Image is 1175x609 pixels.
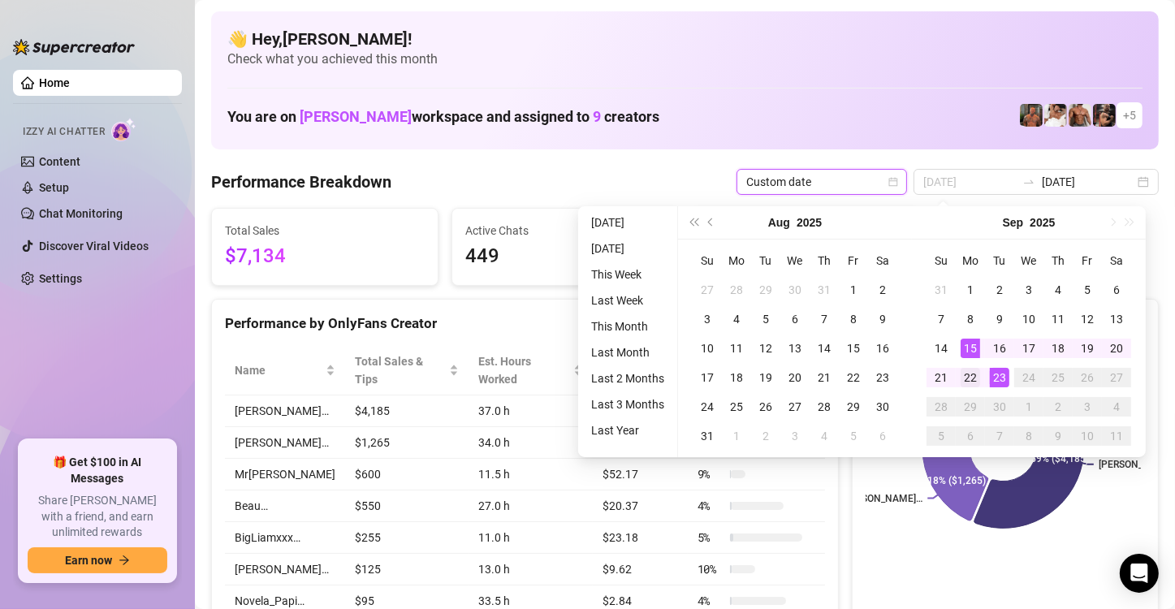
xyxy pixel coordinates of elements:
span: Total Sales [225,222,425,240]
td: 2025-10-02 [1043,392,1073,421]
td: 2025-08-17 [693,363,722,392]
td: 2025-09-26 [1073,363,1102,392]
td: 37.0 h [469,395,593,427]
td: 2025-09-28 [927,392,956,421]
td: 2025-09-27 [1102,363,1131,392]
td: $23.18 [593,522,687,554]
div: 12 [1078,309,1097,329]
div: 30 [873,397,892,417]
td: 2025-08-24 [693,392,722,421]
td: 2025-08-22 [839,363,868,392]
div: 28 [814,397,834,417]
th: Fr [839,246,868,275]
td: 2025-09-24 [1014,363,1043,392]
div: 5 [844,426,863,446]
div: 1 [961,280,980,300]
td: 2025-09-01 [956,275,985,304]
td: 2025-09-20 [1102,334,1131,363]
td: 2025-09-11 [1043,304,1073,334]
td: 2025-09-19 [1073,334,1102,363]
td: 2025-09-17 [1014,334,1043,363]
td: 2025-08-03 [693,304,722,334]
h4: Performance Breakdown [211,171,391,193]
div: 27 [785,397,805,417]
div: 27 [1107,368,1126,387]
td: $9.62 [593,554,687,585]
li: Last 3 Months [585,395,671,414]
div: 2 [756,426,775,446]
span: Check what you achieved this month [227,50,1143,68]
div: 5 [1078,280,1097,300]
input: End date [1042,173,1134,191]
span: Active Chats [465,222,665,240]
div: 29 [961,397,980,417]
td: 2025-08-10 [693,334,722,363]
td: 2025-08-27 [780,392,810,421]
td: $1,265 [345,427,469,459]
td: 2025-08-06 [780,304,810,334]
li: This Week [585,265,671,284]
td: 2025-08-19 [751,363,780,392]
span: Custom date [746,170,897,194]
th: Su [693,246,722,275]
a: Settings [39,272,82,285]
span: Share [PERSON_NAME] with a friend, and earn unlimited rewards [28,493,167,541]
td: [PERSON_NAME]… [225,427,345,459]
td: 2025-07-31 [810,275,839,304]
div: 18 [727,368,746,387]
div: 30 [990,397,1009,417]
div: 1 [844,280,863,300]
td: 27.0 h [469,490,593,522]
td: 2025-10-11 [1102,421,1131,451]
td: 2025-08-02 [868,275,897,304]
td: 2025-08-29 [839,392,868,421]
td: 11.0 h [469,522,593,554]
div: 4 [727,309,746,329]
button: Previous month (PageUp) [702,206,720,239]
td: 2025-08-31 [693,421,722,451]
td: 2025-07-29 [751,275,780,304]
th: Mo [722,246,751,275]
div: 26 [756,397,775,417]
div: 27 [698,280,717,300]
td: 2025-10-09 [1043,421,1073,451]
td: Beau… [225,490,345,522]
div: 7 [814,309,834,329]
td: 2025-08-31 [927,275,956,304]
td: $255 [345,522,469,554]
div: 31 [698,426,717,446]
td: 2025-08-11 [722,334,751,363]
td: 2025-08-16 [868,334,897,363]
th: Tu [751,246,780,275]
td: $4,185 [345,395,469,427]
td: 34.0 h [469,427,593,459]
span: arrow-right [119,555,130,566]
li: Last 2 Months [585,369,671,388]
div: 16 [873,339,892,358]
span: to [1022,175,1035,188]
th: Sa [868,246,897,275]
td: 2025-10-06 [956,421,985,451]
td: 2025-10-03 [1073,392,1102,421]
th: Total Sales & Tips [345,346,469,395]
td: 2025-08-18 [722,363,751,392]
td: 2025-09-30 [985,392,1014,421]
div: 10 [1019,309,1039,329]
div: 1 [1019,397,1039,417]
td: $600 [345,459,469,490]
td: 2025-08-01 [839,275,868,304]
img: Jake [1044,104,1067,127]
div: 9 [1048,426,1068,446]
div: 22 [844,368,863,387]
td: 2025-08-12 [751,334,780,363]
div: 17 [1019,339,1039,358]
th: Th [1043,246,1073,275]
div: 7 [990,426,1009,446]
td: 2025-09-03 [780,421,810,451]
li: Last Year [585,421,671,440]
span: Name [235,361,322,379]
div: 15 [961,339,980,358]
span: + 5 [1123,106,1136,124]
div: 15 [844,339,863,358]
div: 25 [727,397,746,417]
